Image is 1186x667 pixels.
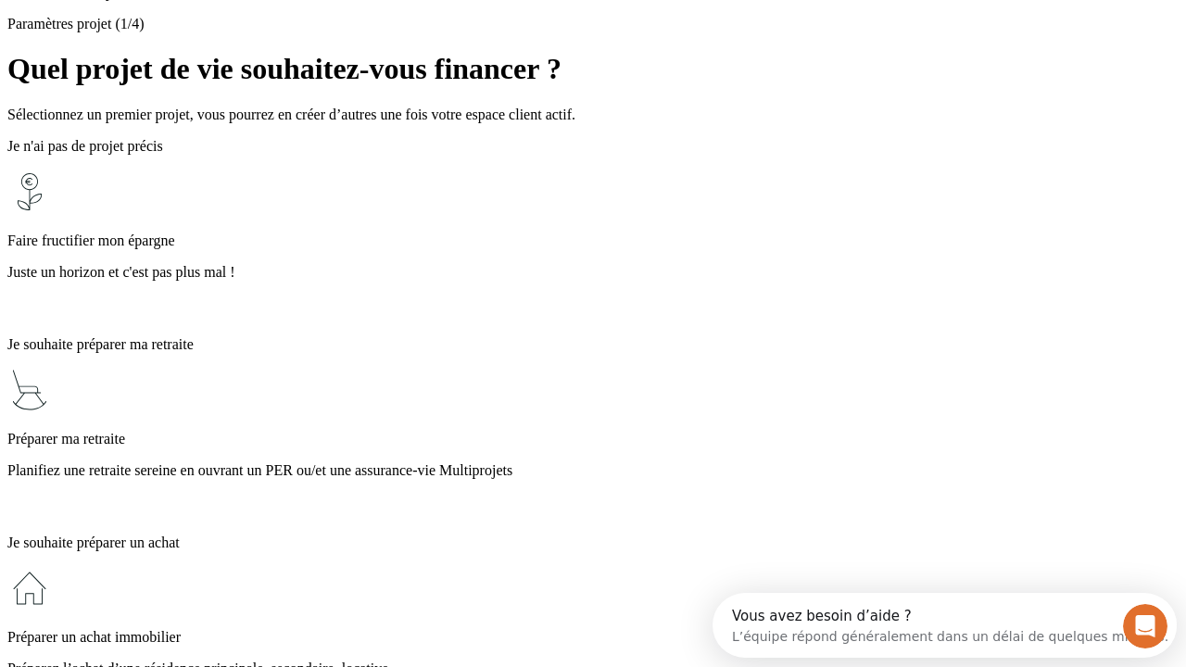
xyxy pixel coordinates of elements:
[7,629,1179,646] p: Préparer un achat immobilier
[7,16,1179,32] p: Paramètres projet (1/4)
[713,593,1177,658] iframe: Intercom live chat discovery launcher
[7,535,1179,551] p: Je souhaite préparer un achat
[7,462,1179,479] p: Planifiez une retraite sereine en ouvrant un PER ou/et une assurance-vie Multiprojets
[7,264,1179,281] p: Juste un horizon et c'est pas plus mal !
[7,52,1179,86] h1: Quel projet de vie souhaitez-vous financer ?
[19,16,456,31] div: Vous avez besoin d’aide ?
[19,31,456,50] div: L’équipe répond généralement dans un délai de quelques minutes.
[7,431,1179,447] p: Préparer ma retraite
[7,138,1179,155] p: Je n'ai pas de projet précis
[1123,604,1167,648] iframe: Intercom live chat
[7,336,1179,353] p: Je souhaite préparer ma retraite
[7,7,511,58] div: Ouvrir le Messenger Intercom
[7,233,1179,249] p: Faire fructifier mon épargne
[7,107,575,122] span: Sélectionnez un premier projet, vous pourrez en créer d’autres une fois votre espace client actif.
